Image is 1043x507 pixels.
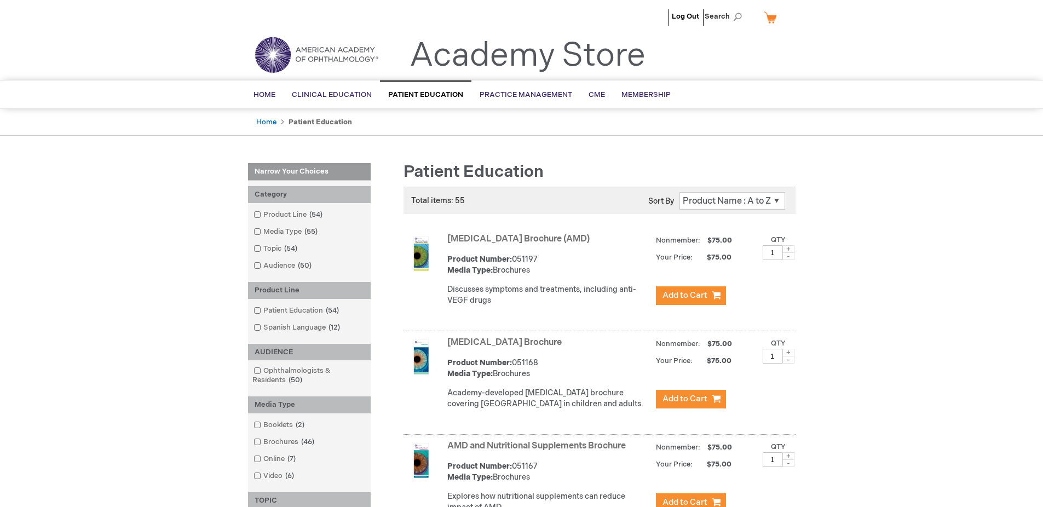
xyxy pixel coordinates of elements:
[656,253,693,262] strong: Your Price:
[662,290,707,301] span: Add to Cart
[694,460,733,469] span: $75.00
[447,255,512,264] strong: Product Number:
[621,90,671,99] span: Membership
[662,394,707,404] span: Add to Cart
[251,306,343,316] a: Patient Education54
[285,454,298,463] span: 7
[447,337,562,348] a: [MEDICAL_DATA] Brochure
[253,90,275,99] span: Home
[656,460,693,469] strong: Your Price:
[388,90,463,99] span: Patient Education
[771,442,786,451] label: Qty
[589,90,605,99] span: CME
[248,344,371,361] div: AUDIENCE
[656,356,693,365] strong: Your Price:
[251,322,344,333] a: Spanish Language12
[251,471,298,481] a: Video6
[410,36,646,76] a: Academy Store
[404,443,439,478] img: AMD and Nutritional Supplements Brochure
[672,12,699,21] a: Log Out
[295,261,314,270] span: 50
[447,473,493,482] strong: Media Type:
[298,437,317,446] span: 46
[251,437,319,447] a: Brochures46
[447,441,626,451] a: AMD and Nutritional Supplements Brochure
[251,210,327,220] a: Product Line54
[326,323,343,332] span: 12
[248,163,371,181] strong: Narrow Your Choices
[404,162,544,182] span: Patient Education
[447,234,590,244] a: [MEDICAL_DATA] Brochure (AMD)
[480,90,572,99] span: Practice Management
[251,227,322,237] a: Media Type55
[248,186,371,203] div: Category
[447,388,650,410] p: Academy-developed [MEDICAL_DATA] brochure covering [GEOGRAPHIC_DATA] in children and adults.
[404,339,439,375] img: Amblyopia Brochure
[694,253,733,262] span: $75.00
[447,369,493,378] strong: Media Type:
[447,358,650,379] div: 051168 Brochures
[771,235,786,244] label: Qty
[706,443,734,452] span: $75.00
[694,356,733,365] span: $75.00
[251,420,309,430] a: Booklets2
[447,284,650,306] p: Discusses symptoms and treatments, including anti-VEGF drugs
[323,306,342,315] span: 54
[706,339,734,348] span: $75.00
[447,462,512,471] strong: Product Number:
[656,286,726,305] button: Add to Cart
[286,376,305,384] span: 50
[283,471,297,480] span: 6
[307,210,325,219] span: 54
[771,339,786,348] label: Qty
[251,454,300,464] a: Online7
[656,234,700,247] strong: Nonmember:
[447,266,493,275] strong: Media Type:
[292,90,372,99] span: Clinical Education
[706,236,734,245] span: $75.00
[302,227,320,236] span: 55
[447,254,650,276] div: 051197 Brochures
[251,261,316,271] a: Audience50
[447,461,650,483] div: 051167 Brochures
[656,337,700,351] strong: Nonmember:
[763,452,782,467] input: Qty
[404,236,439,271] img: Age-Related Macular Degeneration Brochure (AMD)
[648,197,674,206] label: Sort By
[289,118,352,126] strong: Patient Education
[251,366,368,385] a: Ophthalmologists & Residents50
[248,282,371,299] div: Product Line
[705,5,746,27] span: Search
[411,196,465,205] span: Total items: 55
[248,396,371,413] div: Media Type
[656,390,726,408] button: Add to Cart
[293,420,307,429] span: 2
[256,118,276,126] a: Home
[763,245,782,260] input: Qty
[447,358,512,367] strong: Product Number:
[251,244,302,254] a: Topic54
[656,441,700,454] strong: Nonmember:
[281,244,300,253] span: 54
[763,349,782,364] input: Qty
